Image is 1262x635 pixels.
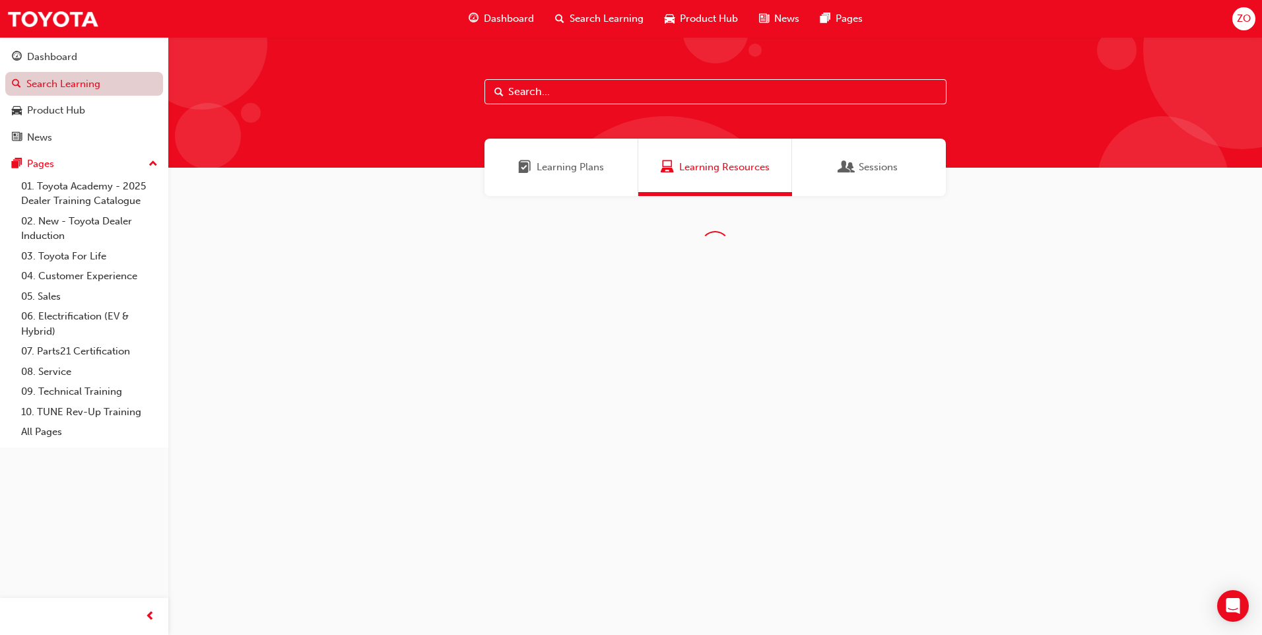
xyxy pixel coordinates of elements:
[12,51,22,63] span: guage-icon
[759,11,769,27] span: news-icon
[518,160,531,175] span: Learning Plans
[16,306,163,341] a: 06. Electrification (EV & Hybrid)
[12,158,22,170] span: pages-icon
[16,402,163,422] a: 10. TUNE Rev-Up Training
[16,286,163,307] a: 05. Sales
[859,160,898,175] span: Sessions
[16,362,163,382] a: 08. Service
[5,152,163,176] button: Pages
[638,139,792,196] a: Learning ResourcesLearning Resources
[484,11,534,26] span: Dashboard
[5,98,163,123] a: Product Hub
[16,422,163,442] a: All Pages
[836,11,863,26] span: Pages
[545,5,654,32] a: search-iconSearch Learning
[679,160,770,175] span: Learning Resources
[16,176,163,211] a: 01. Toyota Academy - 2025 Dealer Training Catalogue
[570,11,644,26] span: Search Learning
[16,211,163,246] a: 02. New - Toyota Dealer Induction
[555,11,564,27] span: search-icon
[12,79,21,90] span: search-icon
[661,160,674,175] span: Learning Resources
[810,5,873,32] a: pages-iconPages
[469,11,479,27] span: guage-icon
[149,156,158,173] span: up-icon
[774,11,799,26] span: News
[484,79,946,104] input: Search...
[12,132,22,144] span: news-icon
[145,609,155,625] span: prev-icon
[27,156,54,172] div: Pages
[16,341,163,362] a: 07. Parts21 Certification
[27,130,52,145] div: News
[7,4,99,34] img: Trak
[494,84,504,100] span: Search
[16,382,163,402] a: 09. Technical Training
[27,50,77,65] div: Dashboard
[840,160,853,175] span: Sessions
[16,266,163,286] a: 04. Customer Experience
[1237,11,1251,26] span: ZO
[680,11,738,26] span: Product Hub
[5,72,163,96] a: Search Learning
[792,139,946,196] a: SessionsSessions
[5,45,163,69] a: Dashboard
[458,5,545,32] a: guage-iconDashboard
[820,11,830,27] span: pages-icon
[484,139,638,196] a: Learning PlansLearning Plans
[27,103,85,118] div: Product Hub
[748,5,810,32] a: news-iconNews
[665,11,675,27] span: car-icon
[1217,590,1249,622] div: Open Intercom Messenger
[5,125,163,150] a: News
[537,160,604,175] span: Learning Plans
[5,42,163,152] button: DashboardSearch LearningProduct HubNews
[1232,7,1255,30] button: ZO
[654,5,748,32] a: car-iconProduct Hub
[12,105,22,117] span: car-icon
[16,246,163,267] a: 03. Toyota For Life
